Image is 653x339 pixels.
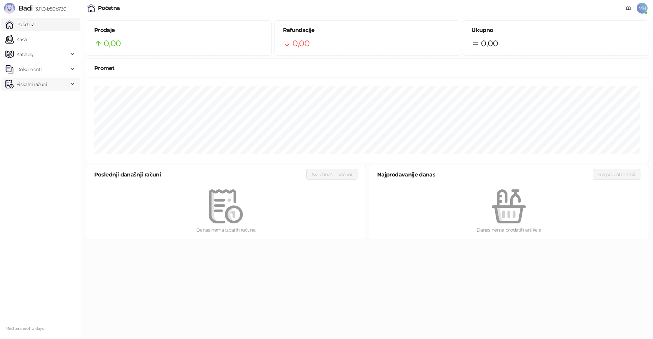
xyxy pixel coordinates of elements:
div: Danas nema izdatih računa [97,226,355,234]
h5: Refundacije [283,26,452,34]
button: Svi prodati artikli [593,169,640,180]
span: Badi [18,4,33,12]
span: 3.11.0-b80b730 [33,6,66,12]
div: Početna [98,5,120,11]
div: Danas nema prodatih artikala [380,226,638,234]
div: Promet [94,64,640,72]
h5: Prodaje [94,26,263,34]
div: Najprodavanije danas [377,170,593,179]
span: Katalog [16,48,34,61]
a: Kasa [5,33,27,46]
span: Fiskalni računi [16,78,47,91]
span: MH [637,3,648,14]
div: Poslednji današnji računi [94,170,306,179]
span: 0,00 [104,37,121,50]
a: Početna [5,18,35,31]
span: Dokumenti [16,63,41,76]
button: Svi današnji računi [306,169,357,180]
small: Mediteraneo holidays [5,326,44,331]
h5: Ukupno [471,26,640,34]
a: Dokumentacija [623,3,634,14]
span: 0,00 [292,37,309,50]
span: 0,00 [481,37,498,50]
img: Logo [4,3,15,14]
